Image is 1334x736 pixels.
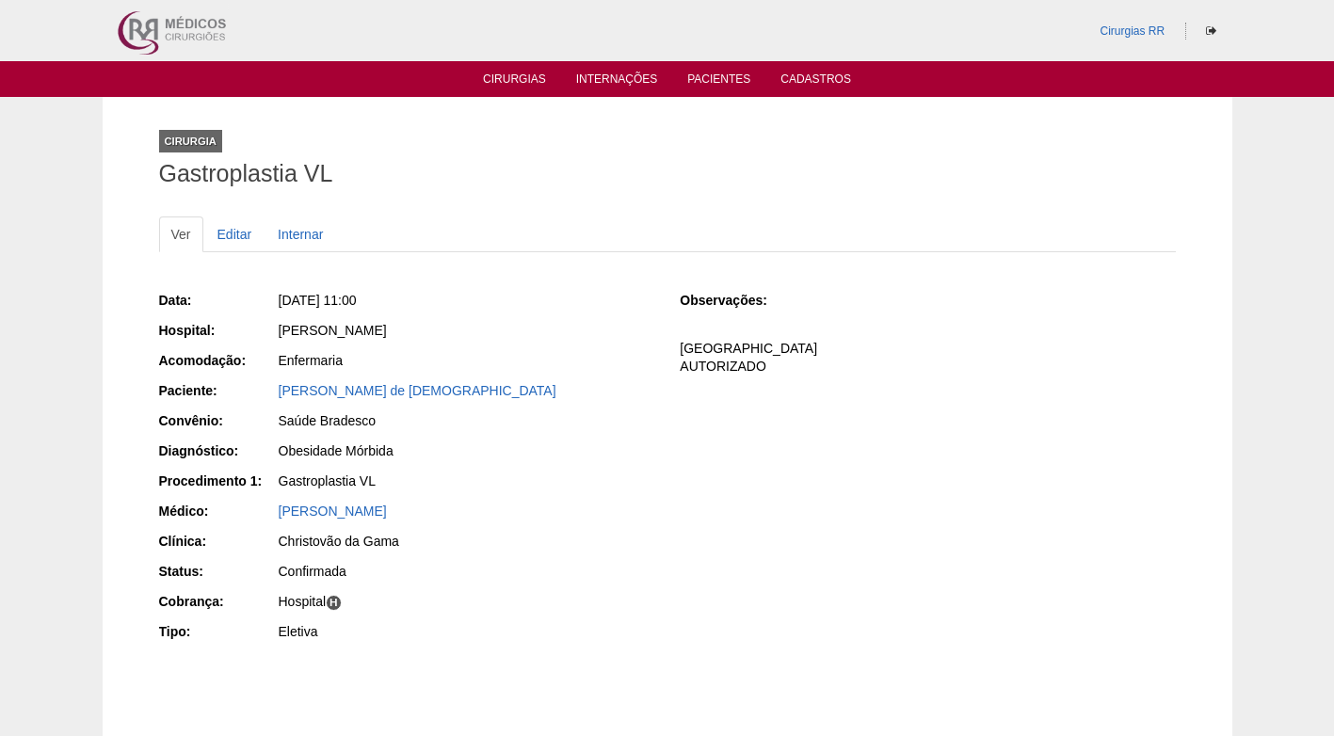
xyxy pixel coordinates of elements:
a: [PERSON_NAME] de [DEMOGRAPHIC_DATA] [279,383,556,398]
a: Cirurgias RR [1100,24,1165,38]
div: Acomodação: [159,351,277,370]
a: Cadastros [780,72,851,91]
div: Confirmada [279,562,654,581]
div: Cirurgia [159,130,222,152]
span: [DATE] 11:00 [279,293,357,308]
div: Data: [159,291,277,310]
div: Saúde Bradesco [279,411,654,430]
div: Convênio: [159,411,277,430]
div: [PERSON_NAME] [279,321,654,340]
div: Cobrança: [159,592,277,611]
a: Internar [265,216,335,252]
div: Paciente: [159,381,277,400]
i: Sair [1206,25,1216,37]
p: [GEOGRAPHIC_DATA] AUTORIZADO [680,340,1175,376]
div: Tipo: [159,622,277,641]
div: Observações: [680,291,797,310]
div: Status: [159,562,277,581]
a: Ver [159,216,203,252]
div: Eletiva [279,622,654,641]
div: Hospital: [159,321,277,340]
div: Médico: [159,502,277,520]
a: Internações [576,72,658,91]
a: Editar [205,216,265,252]
div: Gastroplastia VL [279,472,654,490]
div: Hospital [279,592,654,611]
h1: Gastroplastia VL [159,162,1176,185]
div: Diagnóstico: [159,441,277,460]
div: Enfermaria [279,351,654,370]
div: Procedimento 1: [159,472,277,490]
a: Cirurgias [483,72,546,91]
a: Pacientes [687,72,750,91]
div: Obesidade Mórbida [279,441,654,460]
span: H [326,595,342,611]
a: [PERSON_NAME] [279,504,387,519]
div: Christovão da Gama [279,532,654,551]
div: Clínica: [159,532,277,551]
